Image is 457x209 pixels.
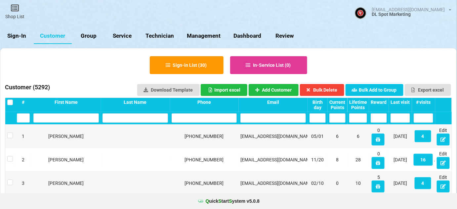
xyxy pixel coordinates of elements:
[137,84,200,96] a: Download Template
[219,198,222,204] span: S
[33,156,99,163] div: [PERSON_NAME]
[371,150,387,169] div: 0
[240,156,306,163] div: [EMAIL_ADDRESS][DOMAIN_NAME]
[300,84,345,96] button: Bulk Delete
[33,133,99,140] div: [PERSON_NAME]
[349,156,367,163] div: 28
[33,180,99,187] div: [PERSON_NAME]
[206,198,260,204] b: uick tart ystem v 5.0.8
[17,100,30,105] div: #
[34,28,72,44] a: Customer
[372,7,445,12] div: [EMAIL_ADDRESS][DOMAIN_NAME]
[437,127,450,146] div: Edit
[329,133,346,140] div: 6
[208,88,240,92] div: Import excel
[72,28,105,44] a: Group
[349,180,367,187] div: 10
[17,133,30,140] div: 1
[414,154,433,166] button: 16
[201,84,247,96] button: Import excel
[249,84,299,96] button: Add Customer
[17,180,30,187] div: 3
[268,28,301,44] a: Review
[229,198,232,204] span: S
[349,100,367,110] div: Lifetime Points
[139,28,181,44] a: Technician
[391,100,410,105] div: Last visit
[310,180,326,187] div: 02/10
[172,100,237,105] div: Phone
[414,100,433,105] div: # visits
[206,198,209,204] span: Q
[405,84,451,96] button: Export excel
[371,174,387,192] div: 5
[349,133,367,140] div: 6
[310,156,326,163] div: 11/20
[172,156,237,163] div: [PHONE_NUMBER]
[415,177,431,189] button: 4
[240,180,306,187] div: [EMAIL_ADDRESS][DOMAIN_NAME]
[310,100,326,110] div: Birth day
[391,133,410,140] div: [DATE]
[437,174,450,192] div: Edit
[310,133,326,140] div: 05/01
[391,156,410,163] div: [DATE]
[240,133,306,140] div: [EMAIL_ADDRESS][DOMAIN_NAME]
[227,28,268,44] a: Dashboard
[415,130,431,142] button: 4
[172,180,237,187] div: [PHONE_NUMBER]
[355,7,366,19] img: ACg8ocJBJY4Ud2iSZOJ0dI7f7WKL7m7EXPYQEjkk1zIsAGHMA41r1c4--g=s96-c
[437,150,450,169] div: Edit
[230,56,308,74] button: In-Service List (0)
[329,100,346,110] div: Current Points
[17,156,30,163] div: 2
[329,156,346,163] div: 8
[346,84,404,96] button: Bulk Add to Group
[5,83,50,93] h3: Customer ( 5292 )
[372,12,452,17] div: DL Spot Marketing
[150,56,224,74] button: Sign-in List (30)
[33,100,99,105] div: First Name
[329,180,346,187] div: 0
[181,28,227,44] a: Management
[103,100,168,105] div: Last Name
[240,100,306,105] div: Email
[371,127,387,146] div: 0
[105,28,139,44] a: Service
[197,198,204,204] img: favicon.ico
[371,100,387,105] div: Reward
[391,180,410,187] div: [DATE]
[172,133,237,140] div: [PHONE_NUMBER]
